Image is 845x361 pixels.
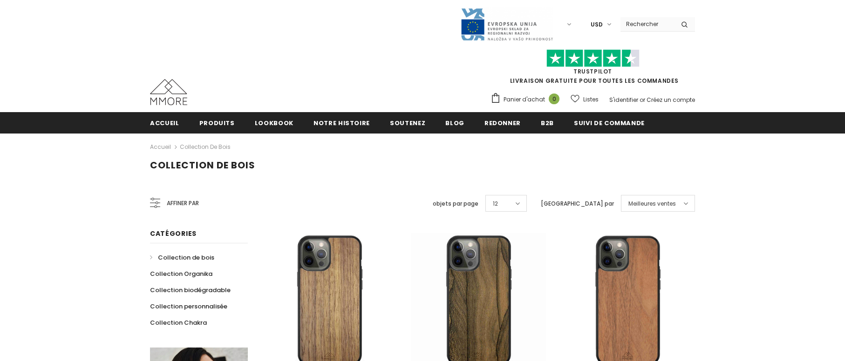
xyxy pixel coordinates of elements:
[573,67,612,75] a: TrustPilot
[433,199,478,208] label: objets par page
[541,119,554,127] span: B2B
[549,94,559,104] span: 0
[583,95,599,104] span: Listes
[460,20,553,28] a: Javni Razpis
[150,229,197,238] span: Catégories
[150,298,227,314] a: Collection personnalisée
[180,143,231,151] a: Collection de bois
[541,199,614,208] label: [GEOGRAPHIC_DATA] par
[150,318,207,327] span: Collection Chakra
[571,91,599,107] a: Listes
[150,282,231,298] a: Collection biodégradable
[313,119,370,127] span: Notre histoire
[199,112,235,133] a: Produits
[167,198,199,208] span: Affiner par
[491,53,695,85] span: LIVRAISON GRATUITE POUR TOUTES LES COMMANDES
[150,79,187,105] img: Cas MMORE
[493,199,498,208] span: 12
[504,95,545,104] span: Panier d'achat
[460,7,553,41] img: Javni Razpis
[313,112,370,133] a: Notre histoire
[484,119,521,127] span: Redonner
[199,119,235,127] span: Produits
[158,253,214,262] span: Collection de bois
[574,119,645,127] span: Suivi de commande
[390,112,425,133] a: soutenez
[255,119,293,127] span: Lookbook
[150,302,227,311] span: Collection personnalisée
[546,49,640,67] img: Faites confiance aux étoiles pilotes
[150,314,207,331] a: Collection Chakra
[620,17,674,31] input: Search Site
[150,112,179,133] a: Accueil
[150,269,212,278] span: Collection Organika
[609,96,638,104] a: S'identifier
[445,119,464,127] span: Blog
[647,96,695,104] a: Créez un compte
[150,159,255,172] span: Collection de bois
[150,249,214,266] a: Collection de bois
[591,20,603,29] span: USD
[491,93,564,107] a: Panier d'achat 0
[484,112,521,133] a: Redonner
[574,112,645,133] a: Suivi de commande
[255,112,293,133] a: Lookbook
[445,112,464,133] a: Blog
[150,266,212,282] a: Collection Organika
[150,286,231,294] span: Collection biodégradable
[541,112,554,133] a: B2B
[640,96,645,104] span: or
[390,119,425,127] span: soutenez
[150,119,179,127] span: Accueil
[150,141,171,153] a: Accueil
[628,199,676,208] span: Meilleures ventes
